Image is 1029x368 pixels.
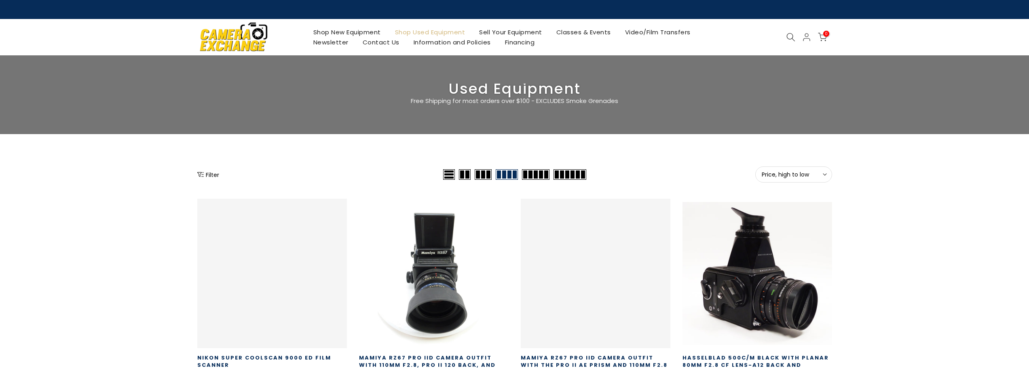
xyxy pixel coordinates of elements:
[363,96,666,106] p: Free Shipping for most orders over $100 - EXCLUDES Smoke Grenades
[306,27,388,37] a: Shop New Equipment
[388,27,472,37] a: Shop Used Equipment
[549,27,618,37] a: Classes & Events
[306,37,355,47] a: Newsletter
[472,27,549,37] a: Sell Your Equipment
[498,37,542,47] a: Financing
[355,37,406,47] a: Contact Us
[197,170,219,179] button: Show filters
[406,37,498,47] a: Information and Policies
[818,33,827,42] a: 0
[823,31,829,37] span: 0
[197,84,832,94] h3: Used Equipment
[762,171,826,178] span: Price, high to low
[755,166,832,183] button: Price, high to low
[618,27,697,37] a: Video/Film Transfers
